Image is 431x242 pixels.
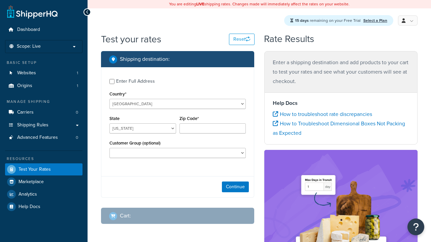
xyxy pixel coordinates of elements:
span: Carriers [17,110,34,115]
span: 1 [77,70,78,76]
div: Manage Shipping [5,99,82,105]
span: Marketplace [19,179,44,185]
span: 0 [76,135,78,140]
span: Websites [17,70,36,76]
span: Help Docs [19,204,40,210]
span: remaining on your Free Trial [295,17,362,24]
button: Continue [222,182,249,192]
h2: Cart : [120,213,131,219]
li: Carriers [5,106,82,119]
a: Analytics [5,188,82,200]
a: Help Docs [5,201,82,213]
h2: Rate Results [264,34,314,44]
li: Advanced Features [5,131,82,144]
a: Websites1 [5,67,82,79]
label: Customer Group (optional) [109,140,161,146]
a: Advanced Features0 [5,131,82,144]
h4: Help Docs [273,99,409,107]
a: Select a Plan [363,17,387,24]
div: Enter Full Address [116,77,155,86]
span: Dashboard [17,27,40,33]
span: Shipping Rules [17,122,48,128]
button: Open Resource Center [407,218,424,235]
b: LIVE [196,1,204,7]
label: Zip Code* [179,116,199,121]
span: Analytics [19,192,37,197]
div: Resources [5,156,82,162]
p: Enter a shipping destination and add products to your cart to test your rates and see what your c... [273,58,409,86]
div: Basic Setup [5,60,82,66]
a: Shipping Rules [5,119,82,131]
li: Websites [5,67,82,79]
h1: Test your rates [101,33,161,46]
a: Test Your Rates [5,163,82,175]
strong: 15 days [295,17,309,24]
a: Origins1 [5,80,82,92]
label: State [109,116,120,121]
span: Test Your Rates [19,167,51,172]
input: Enter Full Address [109,79,114,84]
a: Carriers0 [5,106,82,119]
span: Advanced Features [17,135,58,140]
li: Origins [5,80,82,92]
a: How to troubleshoot rate discrepancies [273,110,372,118]
button: Reset [229,34,255,45]
a: Dashboard [5,24,82,36]
span: Origins [17,83,32,89]
a: Marketplace [5,176,82,188]
label: Country* [109,91,126,96]
span: Scope: Live [17,44,41,49]
span: 1 [77,83,78,89]
a: How to Troubleshoot Dimensional Boxes Not Packing as Expected [273,120,405,137]
h2: Shipping destination : [120,56,170,62]
span: 0 [76,110,78,115]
